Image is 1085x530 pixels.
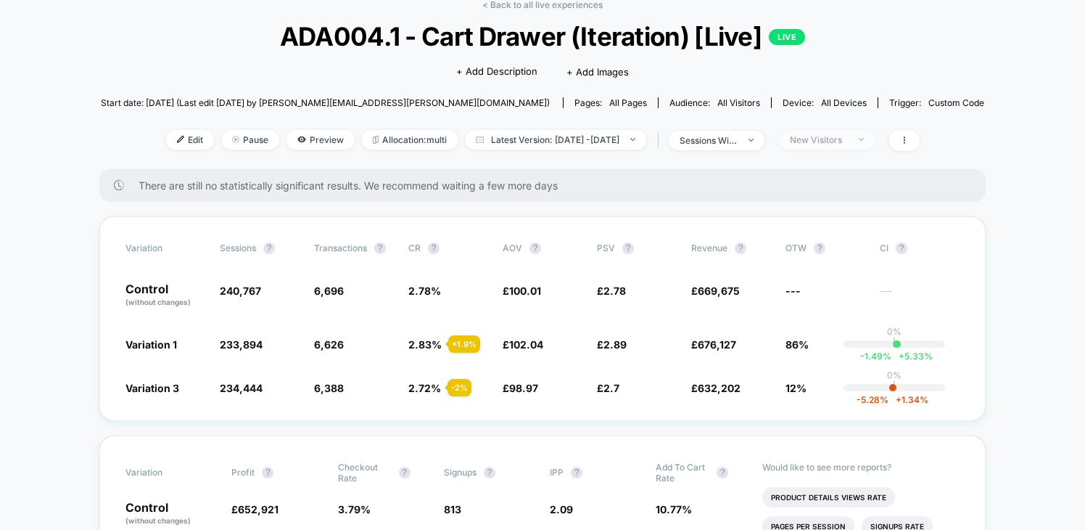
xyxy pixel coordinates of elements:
[125,338,177,351] span: Variation 1
[574,97,647,108] div: Pages:
[314,338,344,351] span: 6,626
[314,382,344,394] span: 6,388
[656,503,692,515] span: 10.77 %
[887,326,902,337] p: 0%
[101,97,550,108] span: Start date: [DATE] (Last edit [DATE] by [PERSON_NAME][EMAIL_ADDRESS][PERSON_NAME][DOMAIN_NAME])
[762,462,960,473] p: Would like to see more reports?
[717,467,728,478] button: ?
[889,97,984,108] div: Trigger:
[509,338,543,351] span: 102.04
[887,370,902,380] p: 0%
[262,467,273,478] button: ?
[821,97,867,108] span: all devices
[125,382,179,394] span: Variation 3
[286,130,355,150] span: Preview
[603,285,626,297] span: 2.78
[408,338,442,351] span: 2.83 %
[503,382,538,394] span: £
[447,379,471,396] div: - 2 %
[166,130,214,150] span: Edit
[698,338,736,351] span: 676,127
[698,382,740,394] span: 632,202
[465,130,646,150] span: Latest Version: [DATE] - [DATE]
[232,136,239,143] img: end
[656,462,709,484] span: Add To Cart Rate
[503,242,522,253] span: AOV
[428,242,440,254] button: ?
[896,394,902,405] span: +
[125,283,205,308] p: Control
[691,242,727,253] span: Revenue
[139,179,957,192] span: There are still no statistically significant results. We recommend waiting a few more days
[880,287,960,308] span: ---
[509,285,541,297] span: 100.01
[125,298,191,306] span: (without changes)
[448,335,480,353] div: + 1.9 %
[899,351,904,362] span: +
[622,242,634,254] button: ?
[408,382,441,394] span: 2.72 %
[408,285,441,297] span: 2.78 %
[220,382,263,394] span: 234,444
[748,139,754,142] img: end
[125,462,205,484] span: Variation
[220,338,263,351] span: 233,894
[859,138,864,141] img: end
[484,467,495,478] button: ?
[762,487,895,507] li: Product Details Views Rate
[860,351,891,362] span: -1.49 %
[408,242,421,253] span: CR
[338,462,392,484] span: Checkout Rate
[476,136,484,143] img: calendar
[771,97,878,108] span: Device:
[263,242,275,254] button: ?
[529,242,541,254] button: ?
[231,503,279,515] span: £
[444,467,477,478] span: Signups
[735,242,746,254] button: ?
[503,338,543,351] span: £
[238,503,279,515] span: 652,921
[893,380,896,391] p: |
[509,382,538,394] span: 98.97
[790,134,848,145] div: New Visitors
[597,285,626,297] span: £
[220,285,261,297] span: 240,767
[891,351,933,362] span: 5.33 %
[571,467,582,478] button: ?
[503,285,541,297] span: £
[653,130,669,151] span: |
[177,136,184,143] img: edit
[603,338,627,351] span: 2.89
[609,97,647,108] span: all pages
[691,285,740,297] span: £
[717,97,760,108] span: All Visitors
[785,242,865,254] span: OTW
[125,516,191,525] span: (without changes)
[399,467,411,478] button: ?
[125,242,205,254] span: Variation
[857,394,888,405] span: -5.28 %
[669,97,760,108] div: Audience:
[785,382,806,394] span: 12%
[550,503,573,515] span: 2.09
[769,29,805,45] p: LIVE
[785,285,801,297] span: ---
[566,66,629,78] span: + Add Images
[814,242,825,254] button: ?
[603,382,619,394] span: 2.7
[374,242,386,254] button: ?
[145,21,940,52] span: ADA004.1 - Cart Drawer (Iteration) [Live]
[221,130,279,150] span: Pause
[680,135,738,146] div: sessions with impression
[691,338,736,351] span: £
[691,382,740,394] span: £
[597,242,615,253] span: PSV
[896,242,907,254] button: ?
[220,242,256,253] span: Sessions
[125,502,217,526] p: Control
[785,338,809,351] span: 86%
[444,503,461,515] span: 813
[928,97,984,108] span: Custom Code
[362,130,458,150] span: Allocation: multi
